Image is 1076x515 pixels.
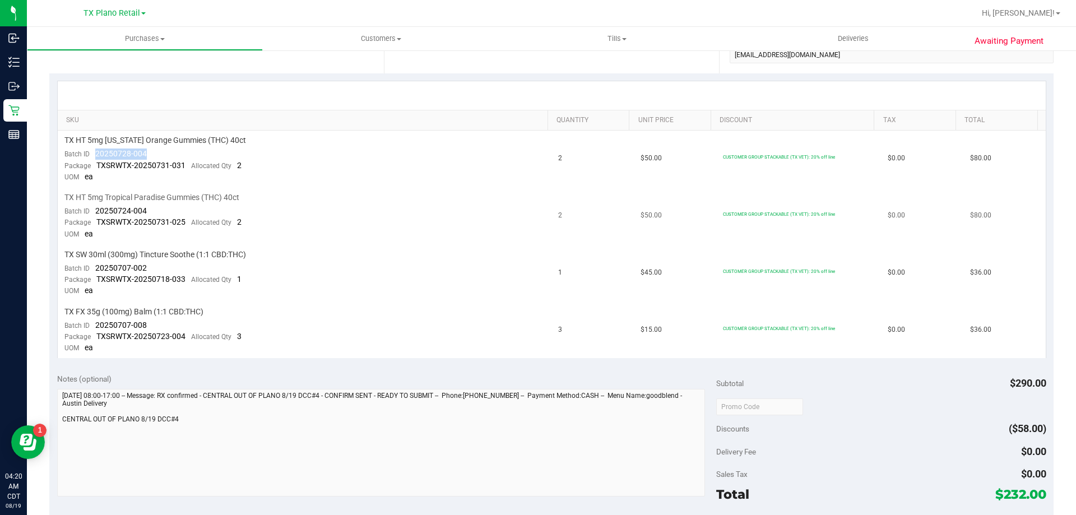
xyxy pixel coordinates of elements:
[27,27,263,50] a: Purchases
[64,344,79,352] span: UOM
[5,502,22,510] p: 08/19
[723,326,835,331] span: CUSTOMER GROUP STACKABLE (TX VET): 20% off line
[66,116,543,125] a: SKU
[95,321,147,330] span: 20250707-008
[558,324,562,335] span: 3
[716,447,756,456] span: Delivery Fee
[716,419,749,439] span: Discounts
[64,287,79,295] span: UOM
[970,210,991,221] span: $80.00
[8,57,20,68] inline-svg: Inventory
[64,173,79,181] span: UOM
[64,249,246,260] span: TX SW 30ml (300mg) Tincture Soothe (1:1 CBD:THC)
[641,210,662,221] span: $50.00
[723,154,835,160] span: CUSTOMER GROUP STACKABLE (TX VET): 20% off line
[556,116,625,125] a: Quantity
[716,486,749,502] span: Total
[191,276,231,284] span: Allocated Qty
[237,275,242,284] span: 1
[499,27,735,50] a: Tills
[191,333,231,341] span: Allocated Qty
[975,35,1043,48] span: Awaiting Payment
[888,267,905,278] span: $0.00
[85,172,93,181] span: ea
[64,135,246,146] span: TX HT 5mg [US_STATE] Orange Gummies (THC) 40ct
[888,210,905,221] span: $0.00
[64,162,91,170] span: Package
[57,374,112,383] span: Notes (optional)
[64,333,91,341] span: Package
[735,27,971,50] a: Deliveries
[64,265,90,272] span: Batch ID
[970,324,991,335] span: $36.00
[8,129,20,140] inline-svg: Reports
[96,332,185,341] span: TXSRWTX-20250723-004
[716,379,744,388] span: Subtotal
[64,307,203,317] span: TX FX 35g (100mg) Balm (1:1 CBD:THC)
[191,219,231,226] span: Allocated Qty
[85,286,93,295] span: ea
[64,276,91,284] span: Package
[95,263,147,272] span: 20250707-002
[64,230,79,238] span: UOM
[823,34,884,44] span: Deliveries
[8,105,20,116] inline-svg: Retail
[558,153,562,164] span: 2
[1009,423,1046,434] span: ($58.00)
[883,116,952,125] a: Tax
[8,33,20,44] inline-svg: Inbound
[641,267,662,278] span: $45.00
[95,149,147,158] span: 20250728-004
[888,153,905,164] span: $0.00
[716,470,748,479] span: Sales Tax
[395,43,446,52] a: 20250818-001
[995,486,1046,502] span: $232.00
[237,217,242,226] span: 2
[64,219,91,226] span: Package
[638,116,707,125] a: Unit Price
[641,324,662,335] span: $15.00
[64,150,90,158] span: Batch ID
[191,162,231,170] span: Allocated Qty
[84,8,140,18] span: TX Plano Retail
[27,34,262,44] span: Purchases
[723,268,835,274] span: CUSTOMER GROUP STACKABLE (TX VET): 20% off line
[263,27,499,50] a: Customers
[641,153,662,164] span: $50.00
[85,229,93,238] span: ea
[64,192,239,203] span: TX HT 5mg Tropical Paradise Gummies (THC) 40ct
[64,322,90,330] span: Batch ID
[8,81,20,92] inline-svg: Outbound
[716,398,803,415] input: Promo Code
[970,153,991,164] span: $80.00
[96,161,185,170] span: TXSRWTX-20250731-031
[558,267,562,278] span: 1
[720,116,870,125] a: Discount
[96,217,185,226] span: TXSRWTX-20250731-025
[558,210,562,221] span: 2
[499,34,734,44] span: Tills
[33,424,47,437] iframe: Resource center unread badge
[964,116,1033,125] a: Total
[237,161,242,170] span: 2
[970,267,991,278] span: $36.00
[95,206,147,215] span: 20250724-004
[888,324,905,335] span: $0.00
[5,471,22,502] p: 04:20 AM CDT
[64,207,90,215] span: Batch ID
[982,8,1055,17] span: Hi, [PERSON_NAME]!
[263,34,498,44] span: Customers
[237,332,242,341] span: 3
[11,425,45,459] iframe: Resource center
[1021,468,1046,480] span: $0.00
[723,211,835,217] span: CUSTOMER GROUP STACKABLE (TX VET): 20% off line
[1021,446,1046,457] span: $0.00
[96,275,185,284] span: TXSRWTX-20250718-033
[85,343,93,352] span: ea
[1010,377,1046,389] span: $290.00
